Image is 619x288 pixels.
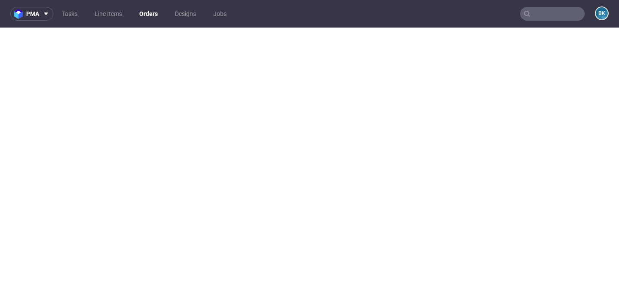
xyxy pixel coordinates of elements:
figcaption: BK [596,7,608,19]
a: Line Items [89,7,127,21]
a: Tasks [57,7,83,21]
a: Orders [134,7,163,21]
button: pma [10,7,53,21]
span: pma [26,11,39,17]
a: Jobs [208,7,232,21]
img: logo [14,9,26,19]
a: Designs [170,7,201,21]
